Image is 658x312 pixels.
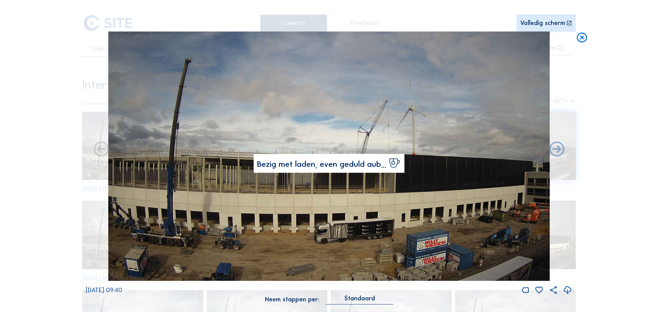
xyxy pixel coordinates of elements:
div: Neem stappen per: [265,297,319,303]
i: Back [548,140,566,159]
img: Image [108,32,550,281]
div: Standaard [326,295,393,304]
div: Volledig scherm [520,20,565,27]
div: Standaard [344,295,375,301]
i: Forward [92,140,110,159]
span: Bezig met laden, even geduld aub... [257,160,386,168]
span: [DATE] 09:40 [86,286,122,294]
